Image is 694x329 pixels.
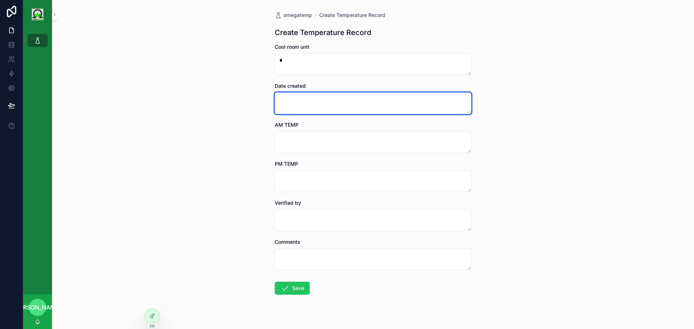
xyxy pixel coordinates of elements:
[275,122,299,128] span: AM TEMP
[275,200,301,206] span: Verified by
[14,303,61,312] span: [PERSON_NAME]
[275,239,300,245] span: Comments
[275,44,309,50] span: Cool room unit
[319,12,385,19] a: Create Temperature Record
[275,12,312,19] a: omegatemp
[275,83,306,89] span: Date created
[275,161,298,167] span: PM TEMP
[23,29,52,56] div: scrollable content
[32,9,43,20] img: App logo
[283,12,312,19] span: omegatemp
[275,27,371,38] h1: Create Temperature Record
[275,282,310,295] button: Save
